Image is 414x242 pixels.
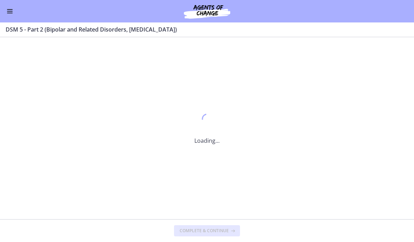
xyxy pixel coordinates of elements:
[165,3,249,20] img: Agents of Change
[6,25,400,34] h3: DSM 5 - Part 2 (Bipolar and Related Disorders, [MEDICAL_DATA])
[194,136,220,145] p: Loading...
[180,228,229,234] span: Complete & continue
[6,7,14,15] button: Enable menu
[194,112,220,128] div: 1
[174,225,240,236] button: Complete & continue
